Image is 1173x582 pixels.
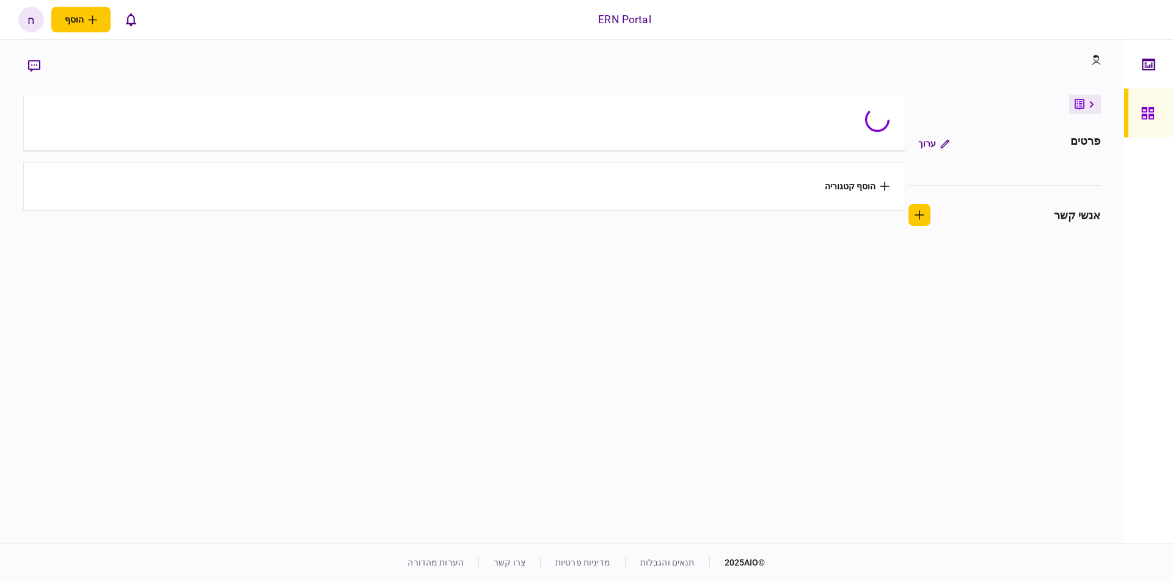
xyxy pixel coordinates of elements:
[18,7,44,32] button: ח
[118,7,144,32] button: פתח רשימת התראות
[825,181,890,191] button: הוסף קטגוריה
[407,558,464,567] a: הערות מהדורה
[640,558,695,567] a: תנאים והגבלות
[1054,207,1101,224] div: אנשי קשר
[598,12,651,27] div: ERN Portal
[1070,133,1101,155] div: פרטים
[51,7,111,32] button: פתח תפריט להוספת לקוח
[494,558,525,567] a: צרו קשר
[709,556,766,569] div: © 2025 AIO
[908,133,959,155] button: ערוך
[555,558,610,567] a: מדיניות פרטיות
